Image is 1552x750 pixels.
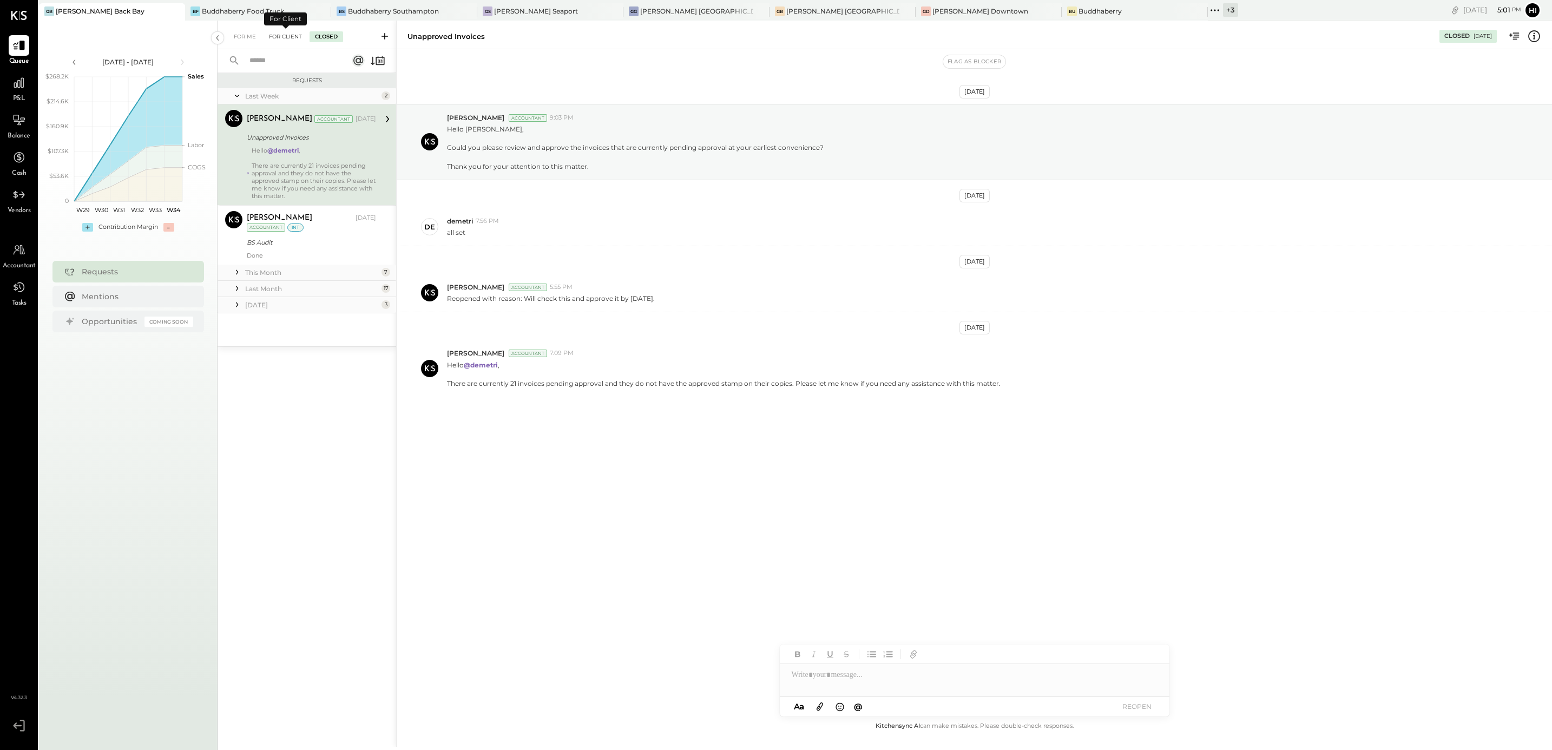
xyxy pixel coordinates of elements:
[550,349,574,358] span: 7:09 PM
[247,132,373,143] div: Unapproved Invoices
[82,316,139,327] div: Opportunities
[959,85,990,98] div: [DATE]
[310,31,343,42] div: Closed
[190,6,200,16] div: BF
[252,162,376,200] div: There are currently 21 invoices pending approval and they do not have the approved stamp on their...
[851,700,866,713] button: @
[447,348,504,358] span: [PERSON_NAME]
[247,223,285,232] div: Accountant
[82,266,188,277] div: Requests
[932,6,1028,16] div: [PERSON_NAME] Downtown
[881,647,895,661] button: Ordered List
[476,217,499,226] span: 7:56 PM
[202,6,284,16] div: Buddhaberry Food Truck
[447,282,504,292] span: [PERSON_NAME]
[865,647,879,661] button: Unordered List
[1115,699,1159,714] button: REOPEN
[1463,5,1521,15] div: [DATE]
[44,6,54,16] div: GB
[267,147,299,154] strong: @demetri
[447,124,824,171] p: Hello [PERSON_NAME], Could you please review and approve the invoices that are currently pending ...
[8,131,30,141] span: Balance
[823,647,837,661] button: Underline
[1067,6,1077,16] div: Bu
[223,77,391,84] div: Requests
[94,206,108,214] text: W30
[82,57,174,67] div: [DATE] - [DATE]
[82,223,93,232] div: +
[247,252,376,259] div: Done
[337,6,346,16] div: BS
[356,115,376,123] div: [DATE]
[786,6,899,16] div: [PERSON_NAME] [GEOGRAPHIC_DATA]
[407,31,485,42] div: Unapproved Invoices
[791,701,808,713] button: Aa
[906,647,920,661] button: Add URL
[959,189,990,202] div: [DATE]
[447,379,1001,388] div: There are currently 21 invoices pending approval and they do not have the approved stamp on their...
[48,147,69,155] text: $107.3K
[82,291,188,302] div: Mentions
[1,147,37,179] a: Cash
[509,350,547,357] div: Accountant
[12,169,26,179] span: Cash
[447,228,465,237] p: all set
[252,147,376,200] div: Hello ,
[447,360,1001,388] p: Hello ,
[76,206,90,214] text: W29
[775,6,785,16] div: GB
[959,321,990,334] div: [DATE]
[509,114,547,122] div: Accountant
[959,255,990,268] div: [DATE]
[3,261,36,271] span: Accountant
[1524,2,1541,19] button: Hi
[382,300,390,309] div: 3
[348,6,439,16] div: Buddhaberry Southampton
[943,55,1005,68] button: Flag as Blocker
[382,284,390,293] div: 17
[163,223,174,232] div: -
[1,185,37,216] a: Vendors
[13,94,25,104] span: P&L
[149,206,162,214] text: W33
[1,35,37,67] a: Queue
[356,214,376,222] div: [DATE]
[130,206,143,214] text: W32
[494,6,578,16] div: [PERSON_NAME] Seaport
[1,110,37,141] a: Balance
[854,701,863,712] span: @
[264,12,307,25] div: For Client
[8,206,31,216] span: Vendors
[46,122,69,130] text: $160.9K
[188,163,206,171] text: COGS
[228,31,261,42] div: For Me
[791,647,805,661] button: Bold
[166,206,180,214] text: W34
[1,73,37,104] a: P&L
[1474,32,1492,40] div: [DATE]
[245,300,379,310] div: [DATE]
[483,6,492,16] div: GS
[629,6,639,16] div: GG
[640,6,753,16] div: [PERSON_NAME] [GEOGRAPHIC_DATA]
[47,97,69,105] text: $214.6K
[287,223,304,232] div: int
[1,277,37,308] a: Tasks
[921,6,931,16] div: GD
[247,237,373,248] div: BS Audit
[98,223,158,232] div: Contribution Margin
[188,141,204,149] text: Labor
[1444,32,1470,41] div: Closed
[245,284,379,293] div: Last Month
[509,284,547,291] div: Accountant
[1078,6,1122,16] div: Buddhaberry
[314,115,353,123] div: Accountant
[807,647,821,661] button: Italic
[247,213,312,223] div: [PERSON_NAME]
[550,283,573,292] span: 5:55 PM
[382,91,390,100] div: 2
[45,73,69,80] text: $268.2K
[247,114,312,124] div: [PERSON_NAME]
[447,113,504,122] span: [PERSON_NAME]
[799,701,804,712] span: a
